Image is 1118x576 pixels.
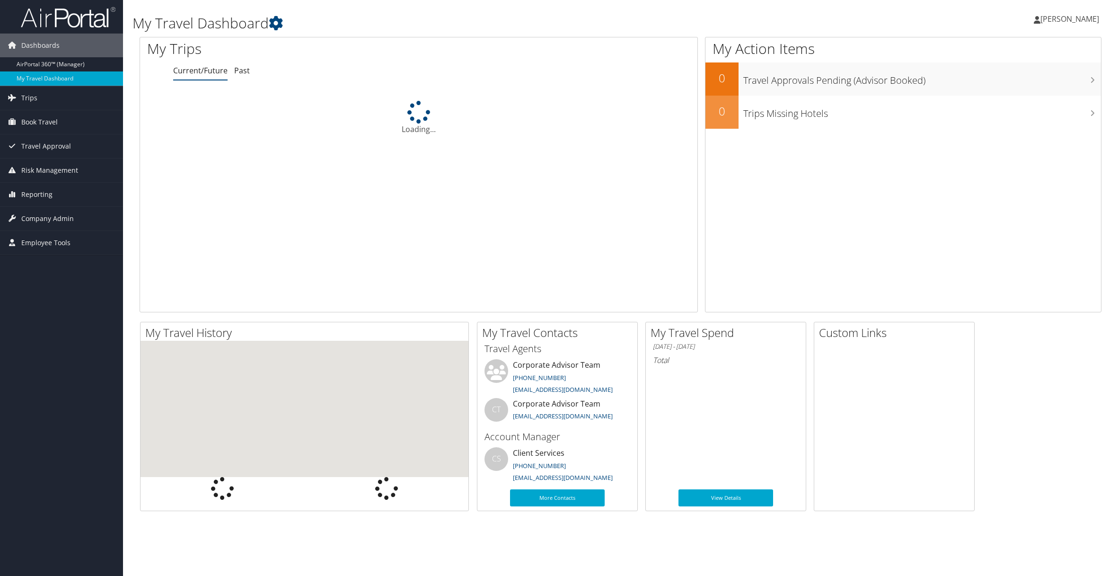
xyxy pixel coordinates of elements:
h1: My Trips [147,39,458,59]
span: Dashboards [21,34,60,57]
a: More Contacts [510,489,605,506]
span: Trips [21,86,37,110]
div: Loading... [140,101,697,135]
h3: Travel Agents [484,342,630,355]
a: 0Travel Approvals Pending (Advisor Booked) [705,62,1101,96]
h1: My Travel Dashboard [132,13,783,33]
a: Past [234,65,250,76]
h6: Total [653,355,799,365]
img: airportal-logo.png [21,6,115,28]
li: Corporate Advisor Team [480,398,635,429]
span: [PERSON_NAME] [1040,14,1099,24]
h2: My Travel Spend [651,325,806,341]
h3: Travel Approvals Pending (Advisor Booked) [743,69,1101,87]
a: [PHONE_NUMBER] [513,461,566,470]
h2: My Travel Contacts [482,325,637,341]
span: Employee Tools [21,231,70,255]
a: 0Trips Missing Hotels [705,96,1101,129]
span: Travel Approval [21,134,71,158]
li: Client Services [480,447,635,486]
a: [EMAIL_ADDRESS][DOMAIN_NAME] [513,473,613,482]
h3: Account Manager [484,430,630,443]
span: Book Travel [21,110,58,134]
h2: My Travel History [145,325,468,341]
div: CS [484,447,508,471]
a: [EMAIL_ADDRESS][DOMAIN_NAME] [513,412,613,420]
h2: Custom Links [819,325,974,341]
span: Risk Management [21,159,78,182]
h1: My Action Items [705,39,1101,59]
h2: 0 [705,70,739,86]
div: CT [484,398,508,422]
h2: 0 [705,103,739,119]
h3: Trips Missing Hotels [743,102,1101,120]
a: Current/Future [173,65,228,76]
li: Corporate Advisor Team [480,359,635,398]
a: [EMAIL_ADDRESS][DOMAIN_NAME] [513,385,613,394]
a: [PERSON_NAME] [1034,5,1109,33]
a: View Details [678,489,773,506]
span: Reporting [21,183,53,206]
a: [PHONE_NUMBER] [513,373,566,382]
h6: [DATE] - [DATE] [653,342,799,351]
span: Company Admin [21,207,74,230]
